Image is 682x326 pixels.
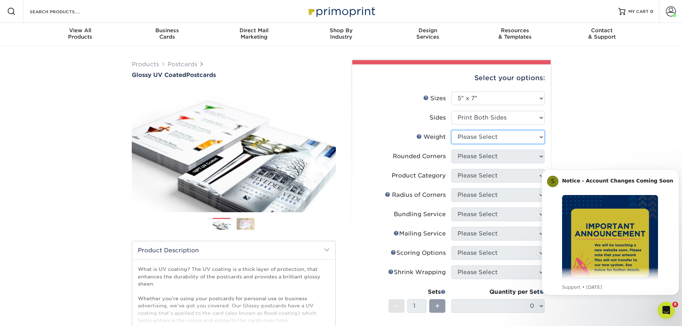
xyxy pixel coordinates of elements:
div: Rounded Corners [393,152,446,161]
a: Postcards [168,61,197,68]
a: Resources& Templates [471,23,558,46]
div: Sides [430,113,446,122]
div: Marketing [211,27,298,40]
a: Direct MailMarketing [211,23,298,46]
div: Sizes [423,94,446,103]
div: Cards [124,27,211,40]
div: Product Category [392,171,446,180]
span: View All [37,27,124,34]
div: & Support [558,27,645,40]
div: Services [384,27,471,40]
div: & Templates [471,27,558,40]
div: Scoring Options [391,249,446,257]
span: + [435,301,440,311]
iframe: Intercom notifications message [539,163,682,300]
a: DesignServices [384,23,471,46]
span: 0 [650,9,653,14]
a: Glossy UV CoatedPostcards [132,72,336,78]
span: 8 [672,302,678,307]
div: Quantity per Set [451,288,545,296]
iframe: Intercom live chat [658,302,675,319]
span: Design [384,27,471,34]
a: BusinessCards [124,23,211,46]
a: View AllProducts [37,23,124,46]
img: Glossy UV Coated 01 [132,79,336,220]
a: Products [132,61,159,68]
div: Sets [388,288,446,296]
span: - [395,301,398,311]
img: Postcards 02 [237,218,255,230]
span: Glossy UV Coated [132,72,186,78]
img: Postcards 01 [213,218,231,231]
span: Business [124,27,211,34]
div: Bundling Service [394,210,446,219]
div: Products [37,27,124,40]
span: Contact [558,27,645,34]
div: Mailing Service [393,229,446,238]
div: Industry [298,27,384,40]
a: Contact& Support [558,23,645,46]
h2: Product Description [132,241,335,259]
span: Direct Mail [211,27,298,34]
div: Shrink Wrapping [388,268,446,277]
span: MY CART [628,9,649,15]
img: Primoprint [305,4,377,19]
div: Radius of Corners [385,191,446,199]
span: Shop By [298,27,384,34]
a: Shop ByIndustry [298,23,384,46]
div: Select your options: [358,64,545,92]
div: Weight [416,133,446,141]
span: Resources [471,27,558,34]
h1: Postcards [132,72,336,78]
input: SEARCH PRODUCTS..... [29,7,99,16]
